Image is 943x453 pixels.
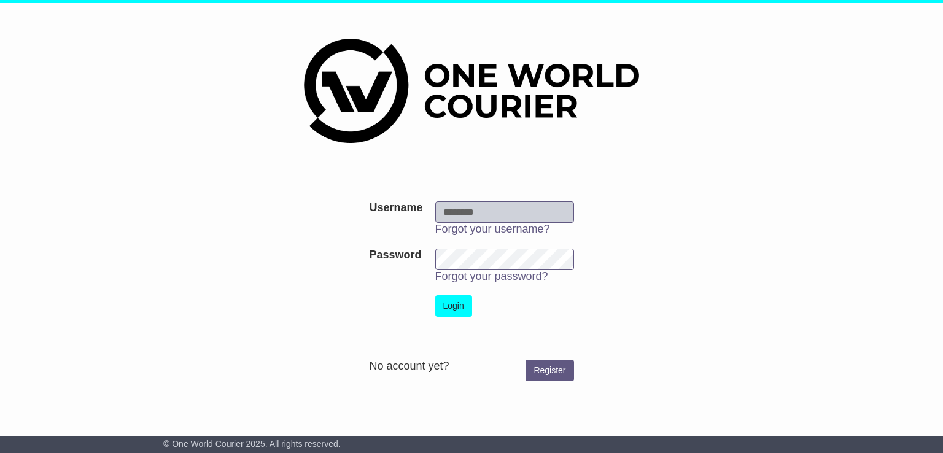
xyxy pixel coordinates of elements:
[369,201,422,215] label: Username
[163,439,341,449] span: © One World Courier 2025. All rights reserved.
[435,223,550,235] a: Forgot your username?
[369,360,573,373] div: No account yet?
[526,360,573,381] a: Register
[435,270,548,282] a: Forgot your password?
[435,295,472,317] button: Login
[369,249,421,262] label: Password
[304,39,639,143] img: One World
